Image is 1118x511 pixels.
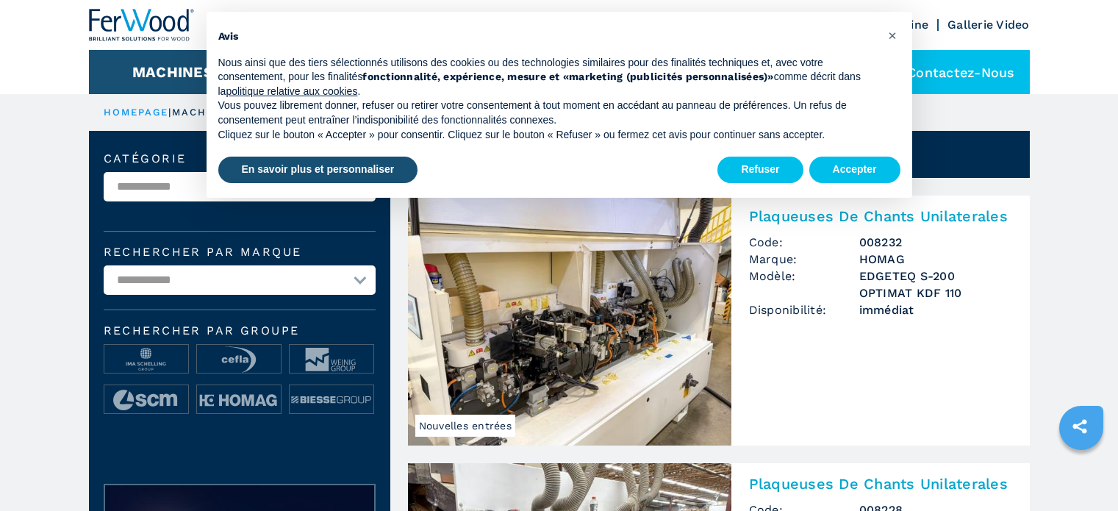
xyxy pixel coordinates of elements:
[218,29,877,44] h2: Avis
[859,301,1012,318] span: immédiat
[859,268,1012,301] h3: EDGETEQ S-200 OPTIMAT KDF 110
[870,50,1030,94] div: Contactez-nous
[809,157,900,183] button: Accepter
[859,251,1012,268] h3: HOMAG
[749,207,1012,225] h2: Plaqueuses De Chants Unilaterales
[104,385,188,415] img: image
[172,106,235,119] p: machines
[104,345,188,374] img: image
[290,385,373,415] img: image
[218,157,418,183] button: En savoir plus et personnaliser
[89,9,195,41] img: Ferwood
[1061,408,1098,445] a: sharethis
[104,246,376,258] label: Rechercher par marque
[888,26,897,44] span: ×
[218,128,877,143] p: Cliquez sur le bouton « Accepter » pour consentir. Cliquez sur le bouton « Refuser » ou fermez ce...
[132,63,213,81] button: Machines
[749,268,859,301] span: Modèle:
[859,234,1012,251] h3: 008232
[197,385,281,415] img: image
[749,234,859,251] span: Code:
[947,18,1030,32] a: Gallerie Video
[749,301,859,318] span: Disponibilité:
[408,196,1030,446] a: Plaqueuses De Chants Unilaterales HOMAG EDGETEQ S-200 OPTIMAT KDF 110Nouvelles entréesPlaqueuses ...
[104,325,376,337] span: Rechercher par groupe
[104,153,376,165] label: catégorie
[408,196,731,446] img: Plaqueuses De Chants Unilaterales HOMAG EDGETEQ S-200 OPTIMAT KDF 110
[749,475,1012,493] h2: Plaqueuses De Chants Unilaterales
[415,415,515,437] span: Nouvelles entrées
[290,345,373,374] img: image
[362,71,773,82] strong: fonctionnalité, expérience, mesure et «marketing (publicités personnalisées)»
[881,24,905,47] button: Fermer cet avis
[218,56,877,99] p: Nous ainsi que des tiers sélectionnés utilisons des cookies ou des technologies similaires pour d...
[1056,445,1107,500] iframe: Chat
[218,99,877,127] p: Vous pouvez librement donner, refuser ou retirer votre consentement à tout moment en accédant au ...
[104,107,169,118] a: HOMEPAGE
[717,157,803,183] button: Refuser
[749,251,859,268] span: Marque:
[168,107,171,118] span: |
[226,85,357,97] a: politique relative aux cookies
[197,345,281,374] img: image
